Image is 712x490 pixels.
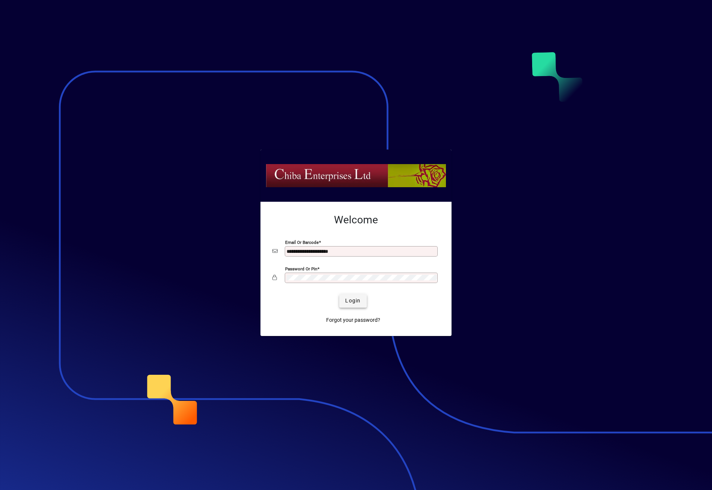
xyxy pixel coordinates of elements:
span: Forgot your password? [326,316,380,324]
mat-label: Email or Barcode [285,239,319,245]
h2: Welcome [272,214,440,226]
span: Login [345,297,360,305]
mat-label: Password or Pin [285,266,317,271]
button: Login [339,294,366,308]
a: Forgot your password? [323,314,383,327]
